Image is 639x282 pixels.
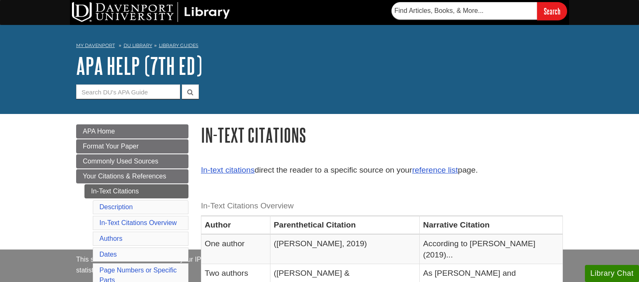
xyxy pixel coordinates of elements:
a: Authors [99,235,122,242]
th: Parenthetical Citation [270,216,420,234]
a: Library Guides [159,42,198,48]
img: DU Library [72,2,230,22]
td: ([PERSON_NAME], 2019) [270,234,420,264]
form: Searches DU Library's articles, books, and more [391,2,567,20]
caption: In-Text Citations Overview [201,197,563,215]
a: APA Home [76,124,188,139]
p: direct the reader to a specific source on your page. [201,164,563,176]
td: One author [201,234,270,264]
a: DU Library [124,42,152,48]
a: In-Text Citations Overview [99,219,177,226]
a: reference list [412,166,458,174]
input: Search DU's APA Guide [76,84,180,99]
a: Commonly Used Sources [76,154,188,168]
td: According to [PERSON_NAME] (2019)... [420,234,563,264]
a: My Davenport [76,42,115,49]
h1: In-Text Citations [201,124,563,146]
input: Search [537,2,567,20]
a: Description [99,203,133,210]
button: Library Chat [585,265,639,282]
a: In-text citations [201,166,255,174]
nav: breadcrumb [76,40,563,53]
input: Find Articles, Books, & More... [391,2,537,20]
th: Author [201,216,270,234]
a: Format Your Paper [76,139,188,153]
th: Narrative Citation [420,216,563,234]
a: Dates [99,251,117,258]
span: Your Citations & References [83,173,166,180]
a: Your Citations & References [76,169,188,183]
span: Commonly Used Sources [83,158,158,165]
a: APA Help (7th Ed) [76,53,202,79]
a: In-Text Citations [84,184,188,198]
span: APA Home [83,128,115,135]
span: Format Your Paper [83,143,139,150]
